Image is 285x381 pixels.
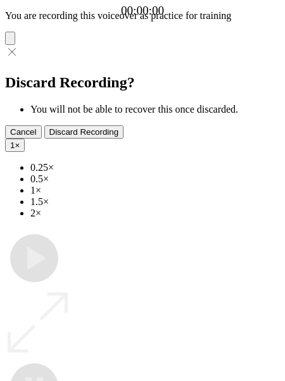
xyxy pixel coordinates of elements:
li: 2× [30,208,280,219]
a: 00:00:00 [121,4,164,18]
span: 1 [10,141,15,150]
button: 1× [5,139,25,152]
p: You are recording this voiceover as practice for training [5,10,280,22]
li: 1.5× [30,196,280,208]
li: You will not be able to recover this once discarded. [30,104,280,115]
button: Discard Recording [44,125,124,139]
h2: Discard Recording? [5,74,280,91]
li: 0.25× [30,162,280,173]
li: 1× [30,185,280,196]
button: Cancel [5,125,42,139]
li: 0.5× [30,173,280,185]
